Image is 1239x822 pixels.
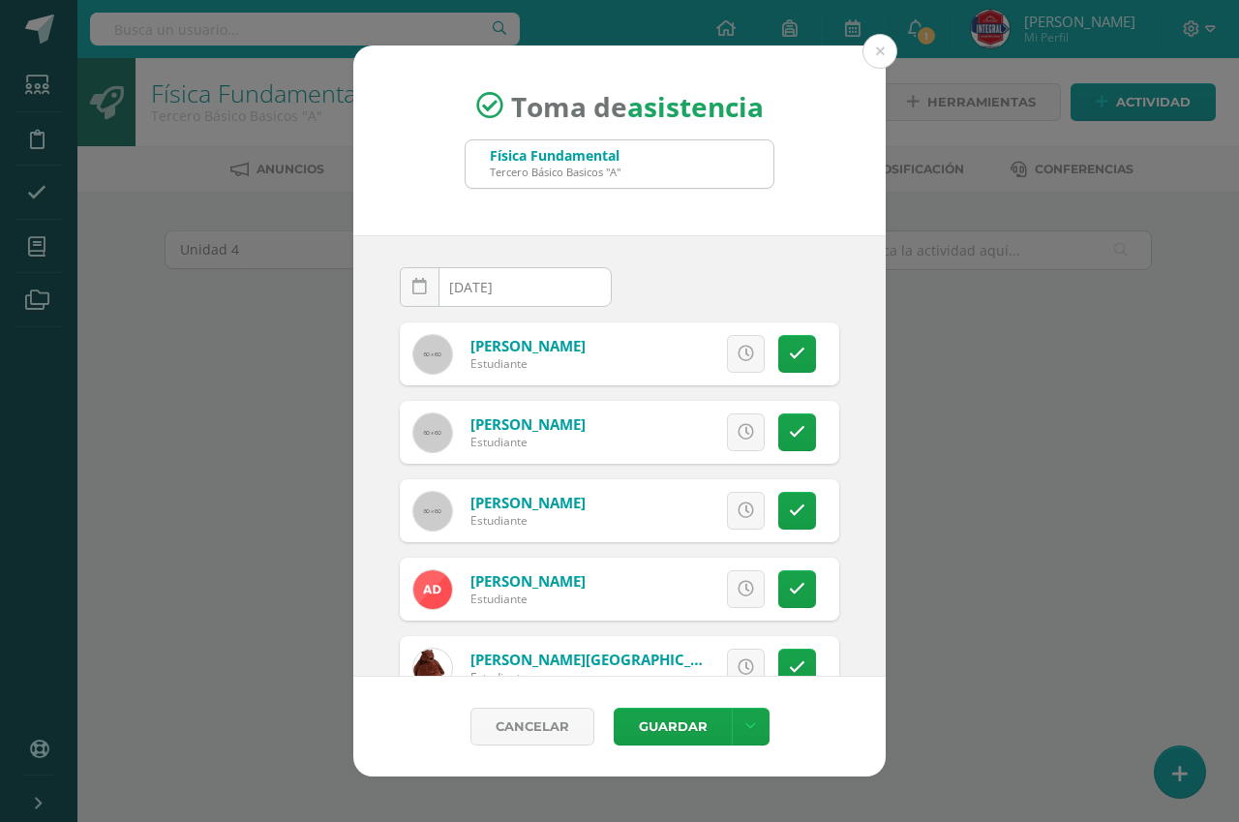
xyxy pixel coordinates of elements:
img: 0e5febd22b163f29521507ed4d07f17a.png [413,570,452,609]
a: [PERSON_NAME] [470,493,586,512]
img: 60x60 [413,492,452,531]
div: Estudiante [470,355,586,372]
input: Busca un grado o sección aquí... [466,140,773,188]
span: Toma de [511,87,764,124]
a: [PERSON_NAME][GEOGRAPHIC_DATA] [470,650,734,669]
img: 33af7a90817447e9a52074bd2c0febc9.png [413,649,452,687]
div: Estudiante [470,591,586,607]
button: Guardar [614,708,732,746]
div: Estudiante [470,669,703,685]
strong: asistencia [627,87,764,124]
img: 60x60 [413,335,452,374]
div: Tercero Básico Basicos "A" [490,165,620,179]
div: Física Fundamental [490,146,620,165]
div: Estudiante [470,512,586,529]
input: Fecha de Inasistencia [401,268,611,306]
img: 60x60 [413,413,452,452]
a: [PERSON_NAME] [470,414,586,434]
div: Estudiante [470,434,586,450]
a: [PERSON_NAME] [470,571,586,591]
button: Close (Esc) [862,34,897,69]
a: Cancelar [470,708,594,746]
a: [PERSON_NAME] [470,336,586,355]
